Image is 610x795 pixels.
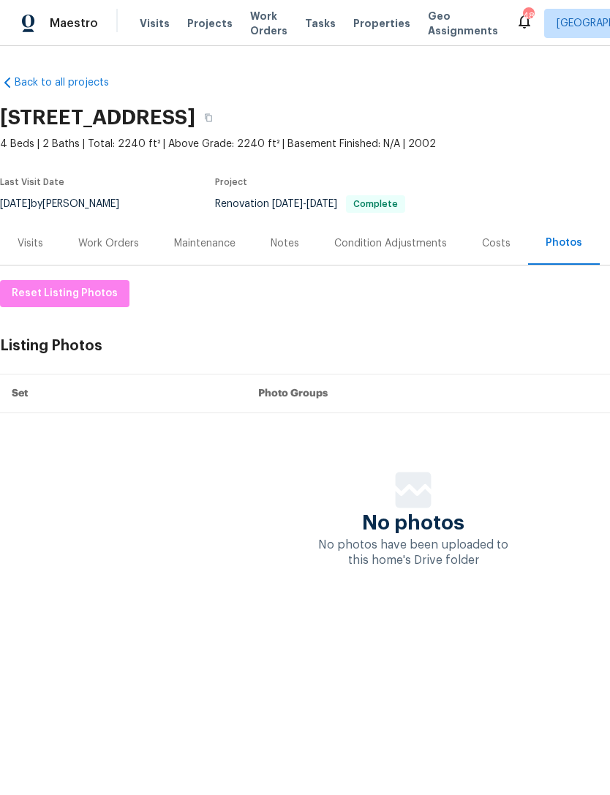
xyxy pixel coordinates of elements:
button: Copy Address [195,105,222,131]
span: Tasks [305,18,336,29]
span: Complete [347,200,404,208]
span: Work Orders [250,9,287,38]
div: Maintenance [174,236,236,251]
div: Work Orders [78,236,139,251]
span: Projects [187,16,233,31]
span: Renovation [215,199,405,209]
span: Properties [353,16,410,31]
span: Visits [140,16,170,31]
span: [DATE] [306,199,337,209]
span: Project [215,178,247,186]
div: Visits [18,236,43,251]
span: [DATE] [272,199,303,209]
div: Notes [271,236,299,251]
div: 48 [523,9,533,23]
div: Costs [482,236,511,251]
div: Photos [546,236,582,250]
span: No photos [362,516,464,530]
div: Condition Adjustments [334,236,447,251]
span: Maestro [50,16,98,31]
span: Geo Assignments [428,9,498,38]
span: Reset Listing Photos [12,285,118,303]
span: - [272,199,337,209]
span: No photos have been uploaded to this home's Drive folder [318,539,508,566]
